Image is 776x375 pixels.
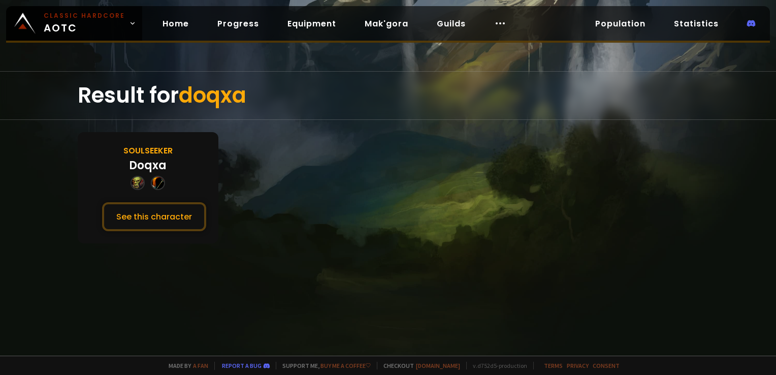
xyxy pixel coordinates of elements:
[357,13,416,34] a: Mak'gora
[44,11,125,20] small: Classic Hardcore
[123,144,173,157] div: Soulseeker
[544,362,563,369] a: Terms
[193,362,208,369] a: a fan
[78,72,698,119] div: Result for
[429,13,474,34] a: Guilds
[276,362,371,369] span: Support me,
[222,362,262,369] a: Report a bug
[6,6,142,41] a: Classic HardcoreAOTC
[154,13,197,34] a: Home
[593,362,620,369] a: Consent
[209,13,267,34] a: Progress
[320,362,371,369] a: Buy me a coffee
[44,11,125,36] span: AOTC
[179,80,246,110] span: doqxa
[163,362,208,369] span: Made by
[102,202,206,231] button: See this character
[129,157,167,174] div: Doqxa
[666,13,727,34] a: Statistics
[466,362,527,369] span: v. d752d5 - production
[279,13,344,34] a: Equipment
[377,362,460,369] span: Checkout
[567,362,589,369] a: Privacy
[416,362,460,369] a: [DOMAIN_NAME]
[587,13,654,34] a: Population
